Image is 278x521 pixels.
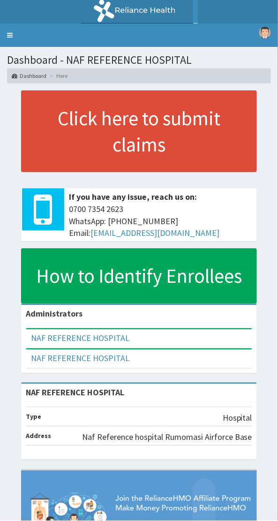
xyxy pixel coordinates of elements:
[12,72,46,80] a: Dashboard
[90,227,219,238] a: [EMAIL_ADDRESS][DOMAIN_NAME]
[26,387,124,398] strong: NAF REFERENCE HOSPITAL
[7,54,271,66] h1: Dashboard - NAF REFERENCE HOSPITAL
[26,432,51,440] b: Address
[21,249,257,304] a: How to Identify Enrollees
[82,431,252,444] p: Naf Reference hospital Rumomasi Airforce Base
[223,412,252,424] p: Hospital
[69,191,197,202] b: If you have any issue, reach us on:
[26,309,83,319] b: Administrators
[31,353,129,364] a: NAF REFERENCE HOSPITAL
[47,72,68,80] li: Here
[21,91,257,172] a: Click here to submit claims
[26,413,41,421] b: Type
[31,333,129,344] a: NAF REFERENCE HOSPITAL
[259,27,271,38] img: User Image
[69,203,252,239] span: 0700 7354 2623 WhatsApp: [PHONE_NUMBER] Email:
